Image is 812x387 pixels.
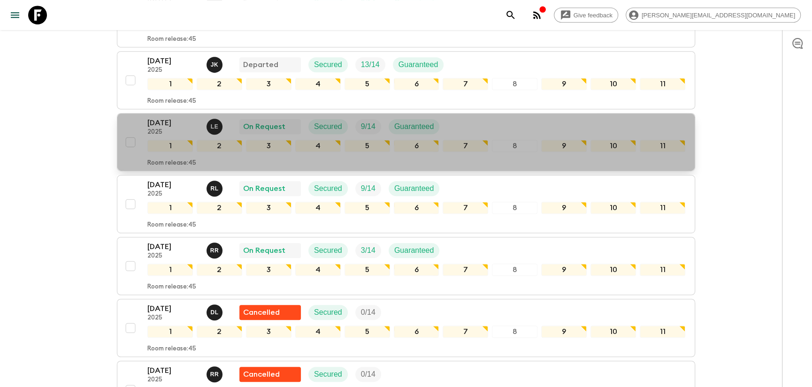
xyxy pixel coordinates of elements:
div: 6 [394,202,439,214]
div: 7 [443,140,488,152]
div: 3 [246,140,291,152]
button: RL [207,181,224,197]
div: 5 [345,140,390,152]
p: 0 / 14 [361,307,375,318]
p: Guaranteed [394,183,434,194]
p: Cancelled [243,369,280,380]
p: Room release: 45 [147,159,196,167]
div: 1 [147,326,193,338]
p: Room release: 45 [147,98,196,105]
span: Jamie Keenan [207,60,224,67]
div: Secured [308,367,348,382]
div: 4 [295,326,341,338]
div: 11 [640,202,685,214]
div: 7 [443,326,488,338]
p: Guaranteed [394,121,434,132]
div: 2 [197,78,242,90]
div: 2 [197,140,242,152]
span: Roland Rau [207,245,224,253]
p: 3 / 14 [361,245,375,256]
span: Rabata Legend Mpatamali [207,183,224,191]
div: 10 [590,264,636,276]
span: Leslie Edgar [207,121,224,129]
p: Secured [314,121,342,132]
span: Dylan Lees [207,307,224,315]
button: menu [6,6,24,24]
p: 9 / 14 [361,121,375,132]
div: Trip Fill [355,181,381,196]
div: 6 [394,264,439,276]
div: 3 [246,326,291,338]
p: Secured [314,369,342,380]
div: 7 [443,264,488,276]
div: 7 [443,202,488,214]
div: 10 [590,202,636,214]
p: 2025 [147,67,199,74]
div: 3 [246,202,291,214]
span: Give feedback [568,12,618,19]
div: 5 [345,202,390,214]
div: Trip Fill [355,305,381,320]
p: R L [210,185,218,192]
p: Secured [314,245,342,256]
p: [DATE] [147,55,199,67]
p: Secured [314,59,342,70]
div: Trip Fill [355,367,381,382]
p: Cancelled [243,307,280,318]
div: 3 [246,264,291,276]
div: 8 [492,202,537,214]
p: R R [210,371,219,378]
p: L E [211,123,219,130]
div: Trip Fill [355,243,381,258]
p: Guaranteed [398,59,438,70]
button: RR [207,366,224,382]
button: [DATE]2025Rabata Legend MpatamaliOn RequestSecuredTrip FillGuaranteed1234567891011Room release:45 [117,175,695,233]
button: [DATE]2025Roland RauOn RequestSecuredTrip FillGuaranteed1234567891011Room release:45 [117,237,695,295]
div: 11 [640,264,685,276]
div: Secured [308,57,348,72]
div: 9 [541,140,587,152]
div: 4 [295,264,341,276]
div: 10 [590,140,636,152]
p: Departed [243,59,278,70]
p: Secured [314,183,342,194]
button: [DATE]2025Leslie EdgarOn RequestSecuredTrip FillGuaranteed1234567891011Room release:45 [117,113,695,171]
div: [PERSON_NAME][EMAIL_ADDRESS][DOMAIN_NAME] [626,8,801,23]
button: LE [207,119,224,135]
div: Trip Fill [355,119,381,134]
div: 11 [640,326,685,338]
div: Secured [308,305,348,320]
p: 2025 [147,190,199,198]
div: 4 [295,78,341,90]
button: DL [207,304,224,320]
button: [DATE]2025Jamie KeenanDepartedSecuredTrip FillGuaranteed1234567891011Room release:45 [117,51,695,109]
div: 8 [492,78,537,90]
div: 6 [394,78,439,90]
button: [DATE]2025Dylan LeesFlash Pack cancellationSecuredTrip Fill1234567891011Room release:45 [117,299,695,357]
p: On Request [243,183,285,194]
div: 6 [394,140,439,152]
div: 5 [345,78,390,90]
div: 2 [197,326,242,338]
p: [DATE] [147,365,199,376]
p: Guaranteed [394,245,434,256]
p: D L [210,309,218,316]
p: 13 / 14 [361,59,380,70]
div: 5 [345,264,390,276]
p: R R [210,247,219,254]
div: 11 [640,78,685,90]
button: RR [207,243,224,258]
p: 2025 [147,314,199,322]
p: On Request [243,245,285,256]
p: On Request [243,121,285,132]
div: 4 [295,202,341,214]
div: Secured [308,181,348,196]
div: 6 [394,326,439,338]
div: 8 [492,264,537,276]
div: 10 [590,78,636,90]
p: Room release: 45 [147,283,196,291]
div: 4 [295,140,341,152]
div: 7 [443,78,488,90]
div: 5 [345,326,390,338]
div: 9 [541,326,587,338]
